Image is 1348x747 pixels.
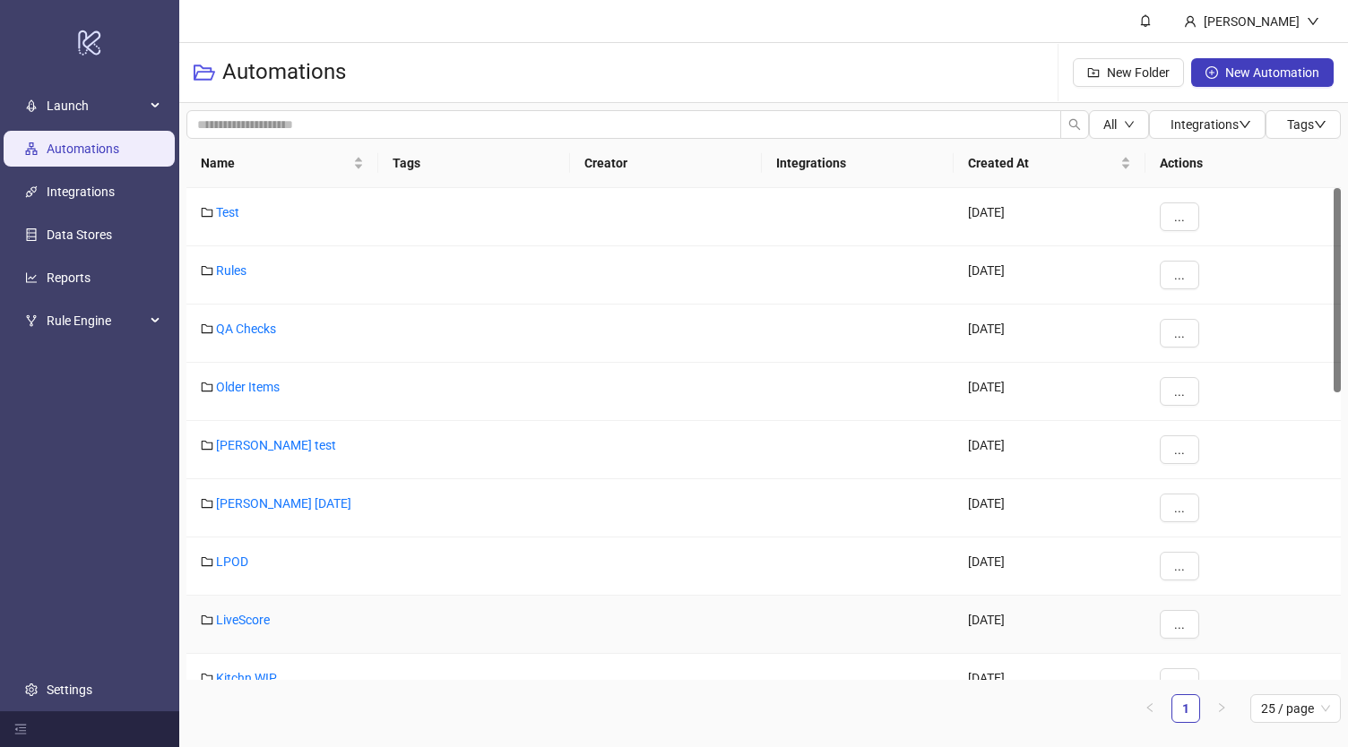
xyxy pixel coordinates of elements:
[201,672,213,684] span: folder
[216,438,336,452] a: [PERSON_NAME] test
[954,188,1145,246] div: [DATE]
[1174,617,1185,631] span: ...
[47,270,91,285] a: Reports
[47,142,119,156] a: Automations
[1145,139,1341,188] th: Actions
[1160,668,1199,697] button: ...
[1160,610,1199,639] button: ...
[1174,501,1185,515] span: ...
[201,614,213,626] span: folder
[1089,110,1149,139] button: Alldown
[1174,559,1185,573] span: ...
[954,246,1145,305] div: [DATE]
[1174,210,1185,224] span: ...
[1174,442,1185,457] span: ...
[954,537,1145,596] div: [DATE]
[216,613,270,627] a: LiveScore
[1261,695,1330,722] span: 25 / page
[1136,694,1164,723] li: Previous Page
[201,264,213,277] span: folder
[1287,117,1326,132] span: Tags
[1139,14,1152,27] span: bell
[1314,118,1326,131] span: down
[1225,65,1319,80] span: New Automation
[216,263,246,278] a: Rules
[1124,119,1135,130] span: down
[1149,110,1266,139] button: Integrationsdown
[186,139,378,188] th: Name
[1197,12,1307,31] div: [PERSON_NAME]
[954,654,1145,712] div: [DATE]
[216,554,248,569] a: LPOD
[1160,552,1199,580] button: ...
[1250,694,1341,723] div: Page Size
[954,596,1145,654] div: [DATE]
[1068,118,1081,131] span: search
[1160,377,1199,406] button: ...
[1174,384,1185,399] span: ...
[216,671,277,685] a: Kitchn WIP
[1174,675,1185,690] span: ...
[1307,15,1319,28] span: down
[216,496,351,511] a: [PERSON_NAME] [DATE]
[968,153,1117,173] span: Created At
[954,479,1145,537] div: [DATE]
[378,139,570,188] th: Tags
[201,322,213,335] span: folder
[1171,117,1251,132] span: Integrations
[1174,326,1185,340] span: ...
[201,439,213,451] span: folder
[201,381,213,393] span: folder
[1174,268,1185,282] span: ...
[1171,694,1200,723] li: 1
[1160,319,1199,348] button: ...
[47,303,145,339] span: Rule Engine
[216,205,239,219] a: Test
[570,139,762,188] th: Creator
[1172,695,1199,722] a: 1
[1103,117,1117,132] span: All
[1239,118,1251,131] span: down
[762,139,954,188] th: Integrations
[201,206,213,219] span: folder
[201,555,213,568] span: folder
[1160,202,1199,231] button: ...
[47,185,115,199] a: Integrations
[1184,15,1197,28] span: user
[1266,110,1341,139] button: Tagsdown
[1207,694,1236,723] li: Next Page
[1207,694,1236,723] button: right
[1216,702,1227,713] span: right
[1136,694,1164,723] button: left
[1087,66,1100,79] span: folder-add
[954,363,1145,421] div: [DATE]
[222,58,346,87] h3: Automations
[201,153,350,173] span: Name
[216,380,280,394] a: Older Items
[1160,435,1199,464] button: ...
[1160,261,1199,289] button: ...
[954,305,1145,363] div: [DATE]
[1205,66,1218,79] span: plus-circle
[25,314,38,327] span: fork
[216,322,276,336] a: QA Checks
[1073,58,1184,87] button: New Folder
[201,497,213,510] span: folder
[47,88,145,124] span: Launch
[1191,58,1334,87] button: New Automation
[47,228,112,242] a: Data Stores
[194,62,215,83] span: folder-open
[1160,494,1199,522] button: ...
[1107,65,1170,80] span: New Folder
[954,139,1145,188] th: Created At
[14,723,27,735] span: menu-fold
[25,99,38,112] span: rocket
[47,683,92,697] a: Settings
[1145,702,1155,713] span: left
[954,421,1145,479] div: [DATE]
